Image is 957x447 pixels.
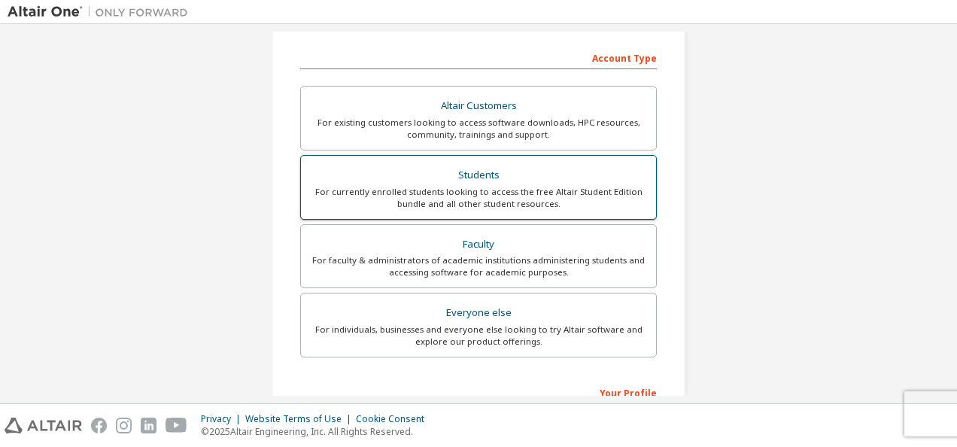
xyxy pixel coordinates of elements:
div: Privacy [201,413,245,425]
img: facebook.svg [91,418,107,433]
div: For existing customers looking to access software downloads, HPC resources, community, trainings ... [310,117,647,141]
div: For currently enrolled students looking to access the free Altair Student Edition bundle and all ... [310,186,647,210]
div: Cookie Consent [356,413,433,425]
div: Everyone else [310,303,647,324]
img: altair_logo.svg [5,418,82,433]
div: Altair Customers [310,96,647,117]
div: Faculty [310,234,647,255]
p: © 2025 Altair Engineering, Inc. All Rights Reserved. [201,425,433,438]
div: Account Type [300,45,657,69]
div: For faculty & administrators of academic institutions administering students and accessing softwa... [310,254,647,278]
div: For individuals, businesses and everyone else looking to try Altair software and explore our prod... [310,324,647,348]
div: Students [310,165,647,186]
img: linkedin.svg [141,418,156,433]
img: youtube.svg [166,418,187,433]
div: Website Terms of Use [245,413,356,425]
img: instagram.svg [116,418,132,433]
div: Your Profile [300,380,657,404]
img: Altair One [8,5,196,20]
